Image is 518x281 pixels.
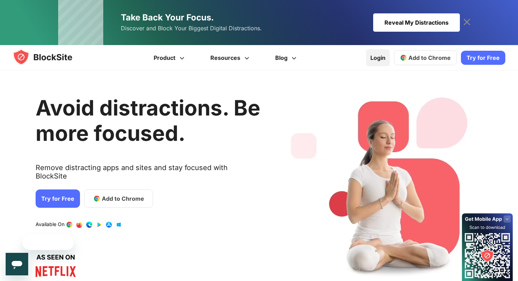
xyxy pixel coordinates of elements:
img: chrome-icon.svg [400,54,407,61]
span: Take Back Your Focus. [121,12,214,23]
span: Add to Chrome [102,194,144,203]
h1: Avoid distractions. Be more focused. [36,95,260,146]
span: Discover and Block Your Biggest Digital Distractions. [121,23,262,33]
a: Add to Chrome [84,189,153,208]
iframe: Button to launch messaging window [6,253,28,275]
span: Add to Chrome [408,54,451,61]
text: Available On [36,221,64,228]
a: Login [366,49,390,66]
div: Reveal My Distractions [373,13,460,32]
a: Resources [198,45,263,70]
a: Try for Free [36,189,80,208]
text: Remove distracting apps and sites and stay focused with BlockSite [36,163,260,186]
a: Blog [263,45,310,70]
iframe: Message from company [23,235,74,250]
a: Product [142,45,198,70]
a: Add to Chrome [394,50,457,65]
a: Try for Free [461,51,505,65]
img: blocksite-icon.5d769676.svg [13,49,86,65]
